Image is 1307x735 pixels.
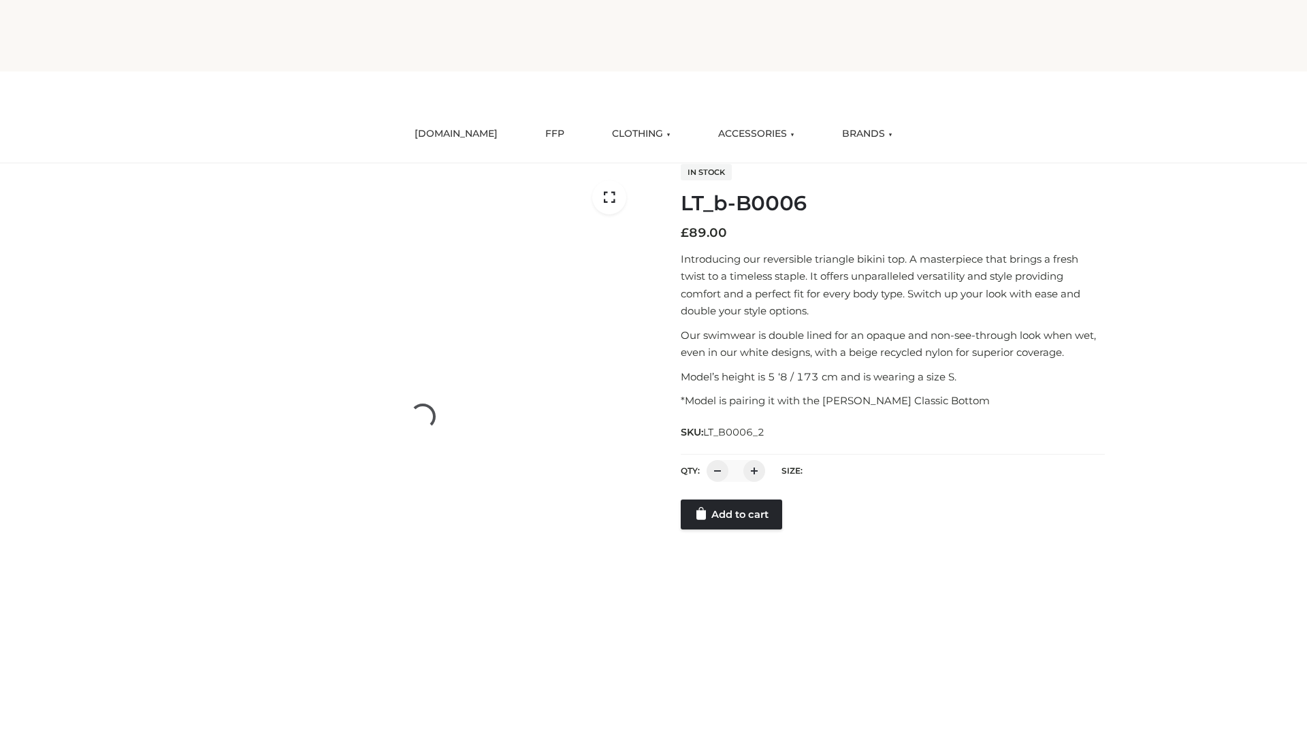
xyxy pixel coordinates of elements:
bdi: 89.00 [681,225,727,240]
p: Our swimwear is double lined for an opaque and non-see-through look when wet, even in our white d... [681,327,1105,361]
span: In stock [681,164,732,180]
label: Size: [781,465,803,476]
p: *Model is pairing it with the [PERSON_NAME] Classic Bottom [681,392,1105,410]
a: CLOTHING [602,119,681,149]
a: FFP [535,119,575,149]
span: £ [681,225,689,240]
label: QTY: [681,465,700,476]
span: SKU: [681,424,766,440]
a: Add to cart [681,500,782,529]
a: [DOMAIN_NAME] [404,119,508,149]
a: BRANDS [832,119,903,149]
p: Model’s height is 5 ‘8 / 173 cm and is wearing a size S. [681,368,1105,386]
p: Introducing our reversible triangle bikini top. A masterpiece that brings a fresh twist to a time... [681,250,1105,320]
span: LT_B0006_2 [703,426,764,438]
a: ACCESSORIES [708,119,805,149]
h1: LT_b-B0006 [681,191,1105,216]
